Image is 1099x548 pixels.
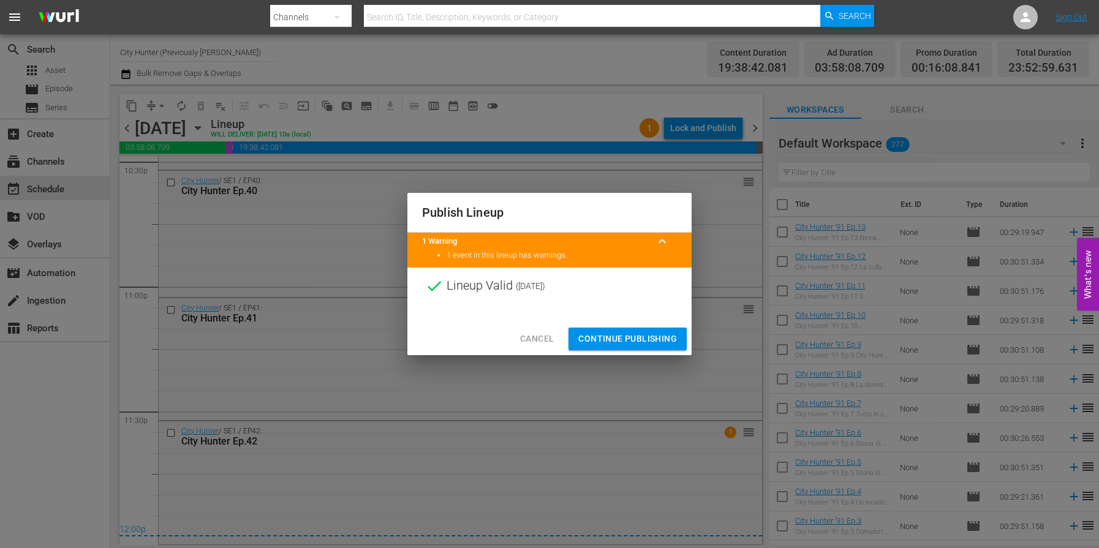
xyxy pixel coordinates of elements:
a: Sign Out [1056,12,1087,22]
div: Lineup Valid [407,268,692,304]
span: Search [839,5,871,27]
span: ( [DATE] ) [516,277,545,295]
button: Open Feedback Widget [1077,238,1099,310]
span: keyboard_arrow_up [655,234,670,249]
h2: Publish Lineup [422,203,677,222]
img: ans4CAIJ8jUAAAAAAAAAAAAAAAAAAAAAAAAgQb4GAAAAAAAAAAAAAAAAAAAAAAAAJMjXAAAAAAAAAAAAAAAAAAAAAAAAgAT5G... [29,3,88,32]
span: Cancel [520,331,554,347]
button: keyboard_arrow_up [648,227,677,256]
li: 1 event in this lineup has warnings. [447,250,677,261]
button: Cancel [510,328,564,350]
span: Continue Publishing [578,331,677,347]
title: 1 Warning [422,236,648,247]
span: menu [7,10,22,24]
button: Continue Publishing [568,328,687,350]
